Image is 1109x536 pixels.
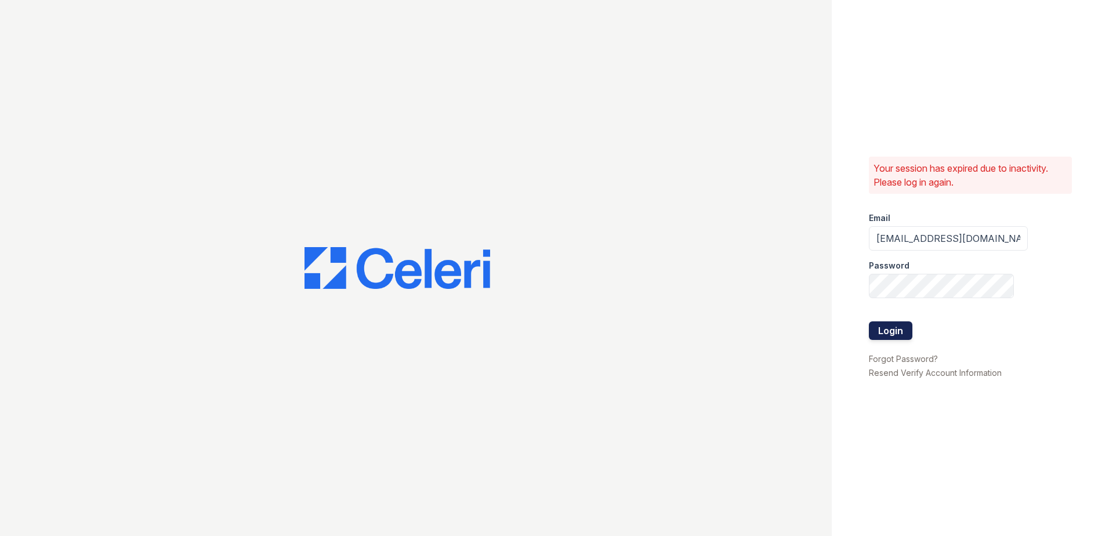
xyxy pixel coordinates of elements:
[305,247,490,289] img: CE_Logo_Blue-a8612792a0a2168367f1c8372b55b34899dd931a85d93a1a3d3e32e68fde9ad4.png
[869,321,912,340] button: Login
[869,354,938,364] a: Forgot Password?
[874,161,1067,189] p: Your session has expired due to inactivity. Please log in again.
[869,212,890,224] label: Email
[869,260,909,271] label: Password
[869,368,1002,378] a: Resend Verify Account Information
